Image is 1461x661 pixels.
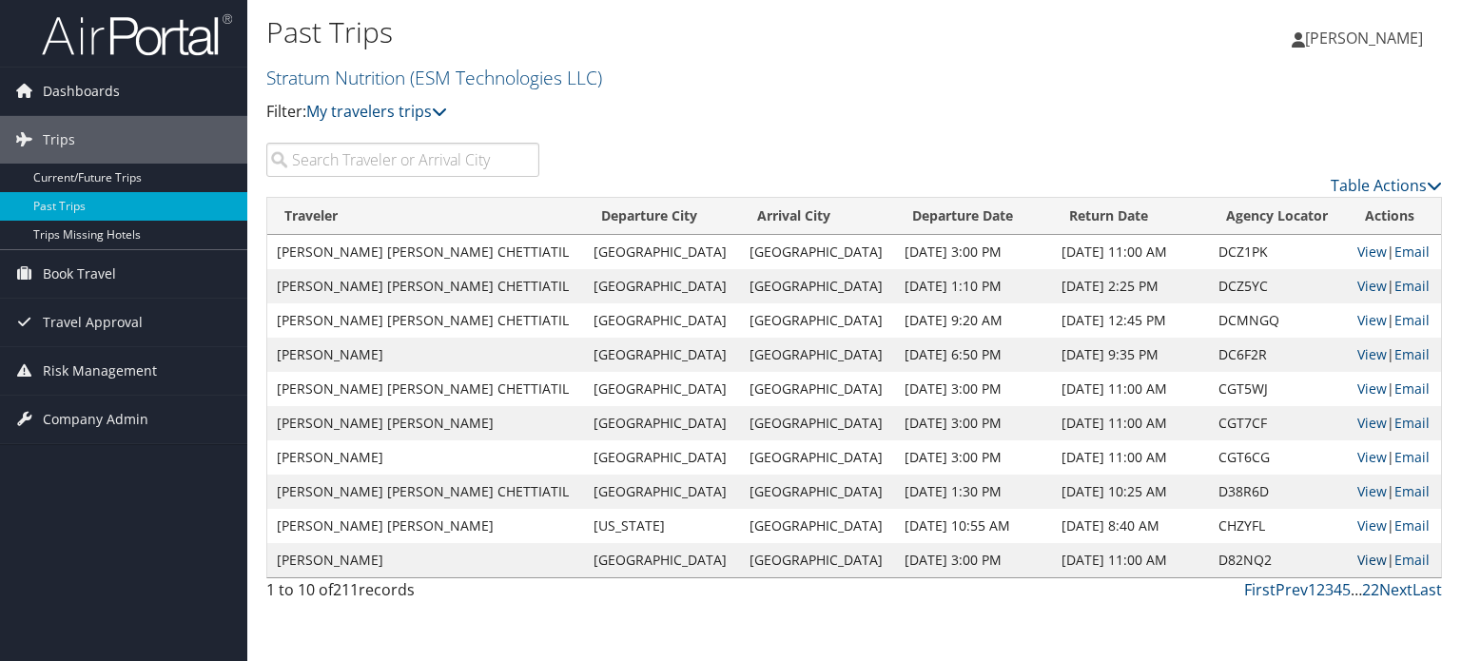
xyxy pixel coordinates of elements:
th: Actions [1348,198,1441,235]
span: Travel Approval [43,299,143,346]
td: [GEOGRAPHIC_DATA] [740,269,895,303]
td: DCZ5YC [1209,269,1348,303]
td: [PERSON_NAME] [PERSON_NAME] CHETTIATIL [267,269,584,303]
td: | [1348,269,1441,303]
a: Last [1412,579,1442,600]
span: Trips [43,116,75,164]
a: Email [1394,551,1430,569]
td: [DATE] 11:00 AM [1052,440,1209,475]
td: [GEOGRAPHIC_DATA] [584,269,739,303]
a: 3 [1325,579,1334,600]
a: Stratum Nutrition (ESM Technologies LLC) [266,65,607,90]
a: Email [1394,243,1430,261]
a: First [1244,579,1276,600]
span: … [1351,579,1362,600]
td: | [1348,338,1441,372]
td: [GEOGRAPHIC_DATA] [740,509,895,543]
td: | [1348,235,1441,269]
td: [US_STATE] [584,509,739,543]
span: [PERSON_NAME] [1305,28,1423,49]
td: | [1348,440,1441,475]
td: [DATE] 2:25 PM [1052,269,1209,303]
td: [DATE] 11:00 AM [1052,406,1209,440]
th: Return Date: activate to sort column ascending [1052,198,1209,235]
td: [DATE] 8:40 AM [1052,509,1209,543]
a: 4 [1334,579,1342,600]
td: CHZYFL [1209,509,1348,543]
td: [DATE] 11:00 AM [1052,372,1209,406]
span: Book Travel [43,250,116,298]
td: [GEOGRAPHIC_DATA] [740,543,895,577]
td: [PERSON_NAME] [PERSON_NAME] CHETTIATIL [267,475,584,509]
a: View [1357,277,1387,295]
a: 1 [1308,579,1316,600]
span: Risk Management [43,347,157,395]
td: DC6F2R [1209,338,1348,372]
a: View [1357,482,1387,500]
a: Email [1394,516,1430,535]
a: Prev [1276,579,1308,600]
td: [GEOGRAPHIC_DATA] [740,235,895,269]
td: [GEOGRAPHIC_DATA] [740,372,895,406]
td: [GEOGRAPHIC_DATA] [584,475,739,509]
div: 1 to 10 of records [266,578,539,611]
a: 22 [1362,579,1379,600]
td: [DATE] 10:25 AM [1052,475,1209,509]
td: DCMNGQ [1209,303,1348,338]
td: [DATE] 9:20 AM [895,303,1052,338]
td: [PERSON_NAME] [PERSON_NAME] [267,406,584,440]
a: [PERSON_NAME] [1292,10,1442,67]
span: 211 [333,579,359,600]
td: [DATE] 10:55 AM [895,509,1052,543]
td: [DATE] 3:00 PM [895,372,1052,406]
td: [PERSON_NAME] [267,543,584,577]
td: [GEOGRAPHIC_DATA] [584,235,739,269]
a: Email [1394,311,1430,329]
td: D38R6D [1209,475,1348,509]
th: Departure City: activate to sort column ascending [584,198,739,235]
a: Email [1394,277,1430,295]
a: View [1357,379,1387,398]
td: [GEOGRAPHIC_DATA] [740,406,895,440]
td: [PERSON_NAME] [PERSON_NAME] CHETTIATIL [267,303,584,338]
td: [DATE] 3:00 PM [895,235,1052,269]
td: [DATE] 1:10 PM [895,269,1052,303]
td: [PERSON_NAME] [267,338,584,372]
td: [DATE] 11:00 AM [1052,235,1209,269]
td: [GEOGRAPHIC_DATA] [584,338,739,372]
td: [GEOGRAPHIC_DATA] [740,475,895,509]
td: [DATE] 9:35 PM [1052,338,1209,372]
a: View [1357,551,1387,569]
a: View [1357,516,1387,535]
a: View [1357,414,1387,432]
a: 5 [1342,579,1351,600]
td: [DATE] 3:00 PM [895,543,1052,577]
td: [GEOGRAPHIC_DATA] [584,372,739,406]
a: Next [1379,579,1412,600]
td: [GEOGRAPHIC_DATA] [584,543,739,577]
a: Email [1394,345,1430,363]
th: Arrival City: activate to sort column ascending [740,198,895,235]
a: View [1357,448,1387,466]
a: Email [1394,448,1430,466]
td: [PERSON_NAME] [267,440,584,475]
td: | [1348,303,1441,338]
a: View [1357,311,1387,329]
td: CGT5WJ [1209,372,1348,406]
td: [GEOGRAPHIC_DATA] [740,303,895,338]
td: [PERSON_NAME] [PERSON_NAME] CHETTIATIL [267,235,584,269]
input: Search Traveler or Arrival City [266,143,539,177]
a: Email [1394,482,1430,500]
td: [GEOGRAPHIC_DATA] [740,338,895,372]
span: Dashboards [43,68,120,115]
a: View [1357,345,1387,363]
a: Email [1394,414,1430,432]
img: airportal-logo.png [42,12,232,57]
h1: Past Trips [266,12,1050,52]
td: | [1348,509,1441,543]
td: [PERSON_NAME] [PERSON_NAME] [267,509,584,543]
td: [DATE] 3:00 PM [895,440,1052,475]
td: [DATE] 3:00 PM [895,406,1052,440]
th: Traveler: activate to sort column ascending [267,198,584,235]
td: [GEOGRAPHIC_DATA] [740,440,895,475]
